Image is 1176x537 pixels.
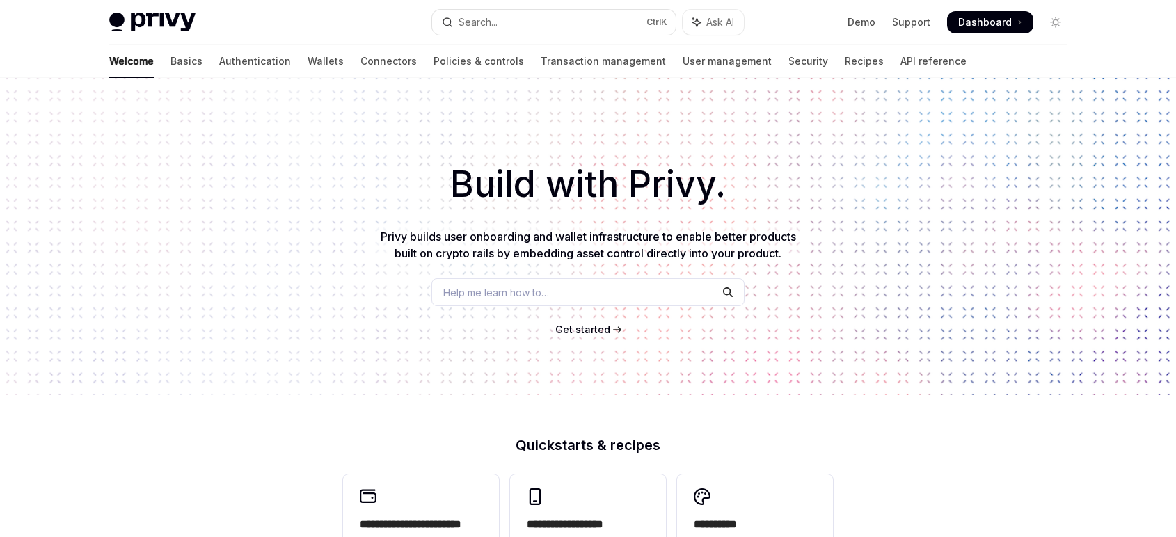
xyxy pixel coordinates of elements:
[170,45,202,78] a: Basics
[381,230,796,260] span: Privy builds user onboarding and wallet infrastructure to enable better products built on crypto ...
[541,45,666,78] a: Transaction management
[109,45,154,78] a: Welcome
[706,15,734,29] span: Ask AI
[845,45,884,78] a: Recipes
[360,45,417,78] a: Connectors
[22,157,1154,211] h1: Build with Privy.
[219,45,291,78] a: Authentication
[683,10,744,35] button: Toggle assistant panel
[958,15,1012,29] span: Dashboard
[555,323,610,335] span: Get started
[646,17,667,28] span: Ctrl K
[900,45,967,78] a: API reference
[109,13,196,32] img: light logo
[555,323,610,337] a: Get started
[683,45,772,78] a: User management
[432,10,676,35] button: Open search
[343,438,833,452] h2: Quickstarts & recipes
[947,11,1033,33] a: Dashboard
[459,14,498,31] div: Search...
[443,285,549,300] span: Help me learn how to…
[788,45,828,78] a: Security
[434,45,524,78] a: Policies & controls
[892,15,930,29] a: Support
[848,15,875,29] a: Demo
[308,45,344,78] a: Wallets
[1044,11,1067,33] button: Toggle dark mode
